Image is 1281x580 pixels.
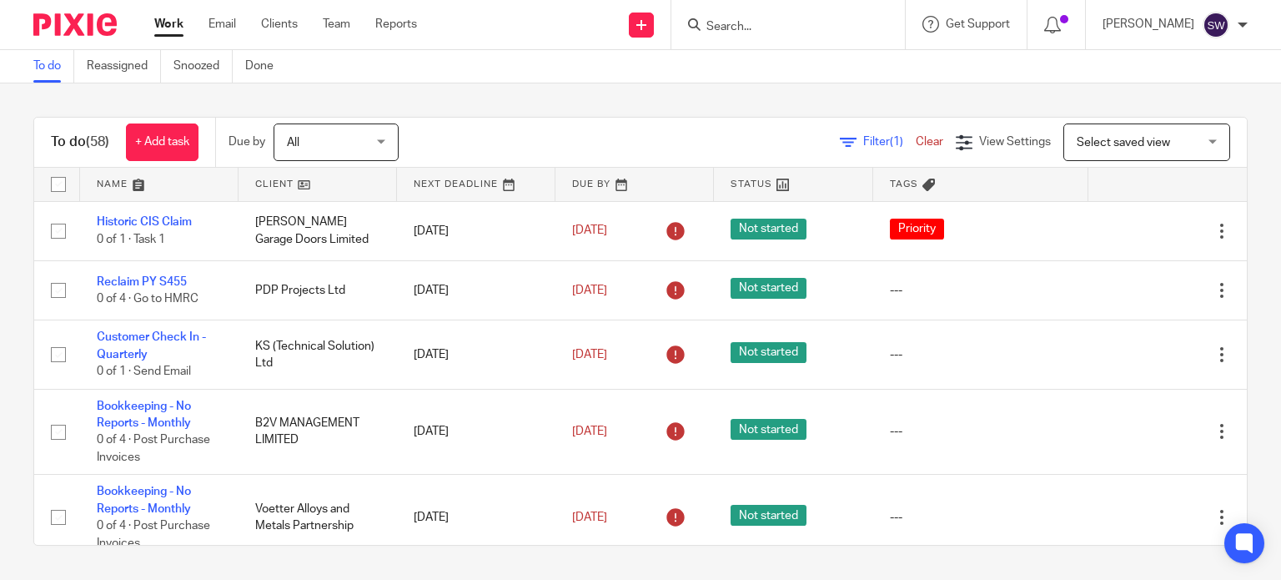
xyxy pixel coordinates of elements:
td: PDP Projects Ltd [239,260,397,320]
a: Team [323,16,350,33]
td: KS (Technical Solution) Ltd [239,320,397,389]
span: [DATE] [572,285,607,296]
span: All [287,137,299,149]
span: Tags [890,179,918,189]
span: (58) [86,135,109,149]
a: Clients [261,16,298,33]
span: Not started [731,278,806,299]
a: Clear [916,136,943,148]
span: 0 of 4 · Post Purchase Invoices [97,434,210,463]
p: [PERSON_NAME] [1103,16,1194,33]
td: [DATE] [397,475,555,561]
span: Select saved view [1077,137,1170,149]
span: Priority [890,219,944,240]
a: Reassigned [87,50,161,83]
div: --- [890,423,1072,440]
a: To do [33,50,74,83]
span: Not started [731,505,806,526]
a: Bookkeeping - No Reports - Monthly [97,401,191,429]
a: Done [245,50,286,83]
a: Customer Check In - Quarterly [97,331,206,360]
span: Not started [731,419,806,440]
span: Not started [731,219,806,240]
a: + Add task [126,124,198,161]
input: Search [705,20,855,35]
img: Pixie [33,13,117,36]
h1: To do [51,134,109,151]
a: Historic CIS Claim [97,216,192,228]
span: 0 of 4 · Post Purchase Invoices [97,520,210,549]
td: B2V MANAGEMENT LIMITED [239,389,397,475]
div: --- [890,509,1072,526]
a: Reports [375,16,417,33]
span: Not started [731,342,806,363]
a: Reclaim PY S455 [97,276,187,288]
td: [PERSON_NAME] Garage Doors Limited [239,201,397,260]
p: Due by [229,134,265,150]
td: Voetter Alloys and Metals Partnership [239,475,397,561]
span: [DATE] [572,349,607,361]
span: 0 of 1 · Send Email [97,366,191,377]
span: (1) [890,136,903,148]
div: --- [890,346,1072,363]
span: [DATE] [572,426,607,437]
div: --- [890,282,1072,299]
a: Work [154,16,183,33]
td: [DATE] [397,320,555,389]
td: [DATE] [397,389,555,475]
td: [DATE] [397,201,555,260]
a: Bookkeeping - No Reports - Monthly [97,486,191,514]
span: [DATE] [572,225,607,237]
span: Filter [863,136,916,148]
span: View Settings [979,136,1051,148]
span: 0 of 4 · Go to HMRC [97,293,198,305]
span: [DATE] [572,512,607,523]
span: Get Support [946,18,1010,30]
img: svg%3E [1203,12,1229,38]
a: Email [208,16,236,33]
a: Snoozed [173,50,233,83]
td: [DATE] [397,260,555,320]
span: 0 of 1 · Task 1 [97,234,165,245]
